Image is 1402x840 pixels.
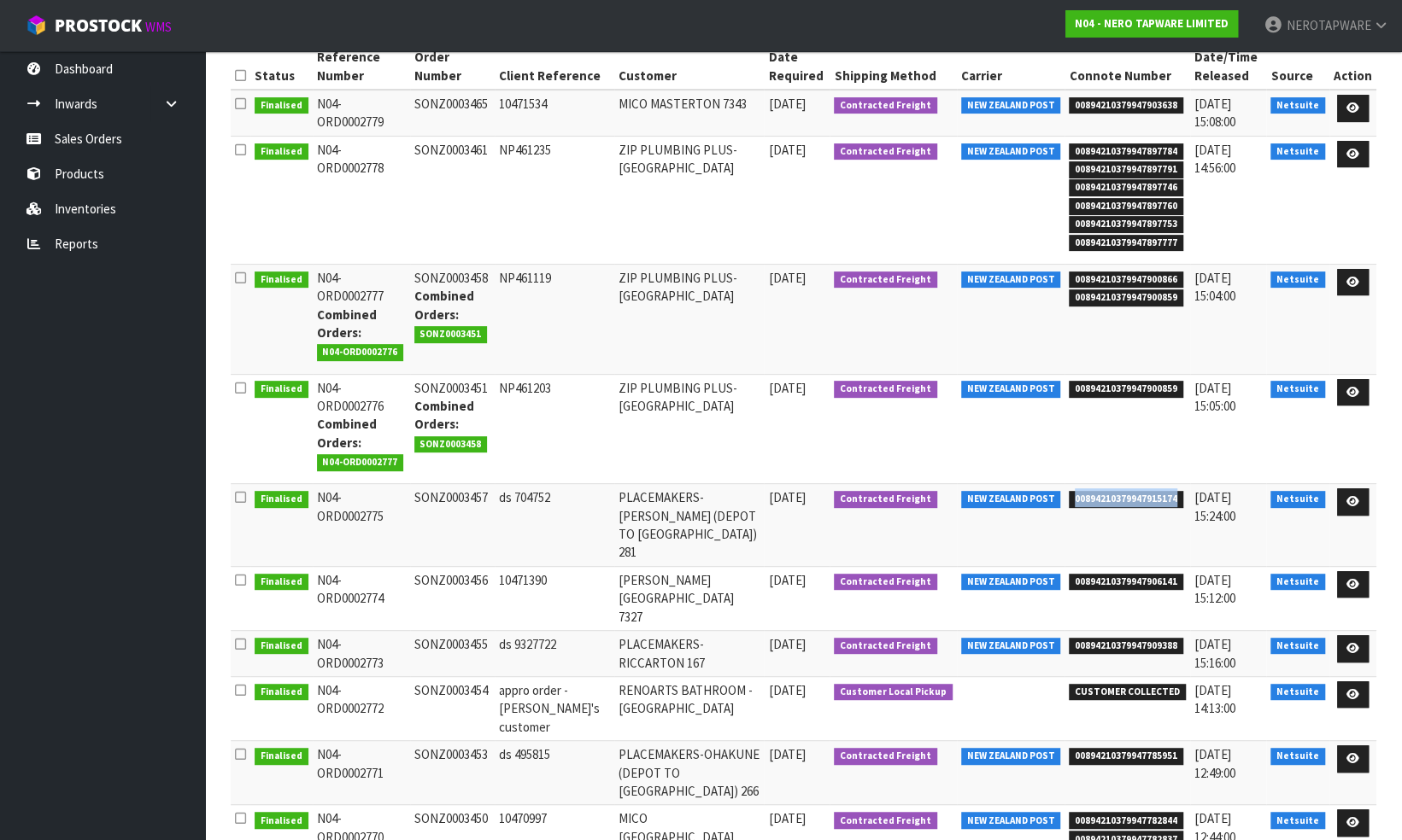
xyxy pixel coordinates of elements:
td: NP461203 [495,374,614,484]
span: CUSTOMER COLLECTED [1069,684,1186,701]
td: SONZ0003451 [410,374,495,484]
span: Finalised [255,574,308,591]
span: 00894210379947785951 [1069,748,1183,765]
td: SONZ0003457 [410,484,495,567]
td: ds 9327722 [495,631,614,677]
img: cube-alt.png [26,15,47,36]
td: MICO MASTERTON 7343 [614,90,765,136]
span: Finalised [255,271,308,289]
span: Contracted Freight [834,143,937,160]
td: SONZ0003456 [410,566,495,630]
span: [DATE] [768,682,805,698]
span: NEROTAPWARE [1286,17,1370,33]
th: Carrier [957,44,1065,90]
span: 00894210379947915174 [1069,491,1183,508]
span: Finalised [255,143,308,160]
td: appro order - [PERSON_NAME]'s customer [495,676,614,740]
span: Contracted Freight [834,491,937,508]
span: NEW ZEALAND POST [961,574,1061,591]
strong: Combined Orders: [317,416,377,450]
span: [DATE] 12:49:00 [1194,746,1235,780]
td: SONZ0003461 [410,136,495,264]
th: Customer [614,44,765,90]
span: NEW ZEALAND POST [961,638,1061,655]
td: N04-ORD0002776 [313,374,410,484]
td: NP461235 [495,136,614,264]
span: 00894210379947900859 [1069,289,1183,306]
span: [DATE] 15:05:00 [1194,380,1235,414]
td: SONZ0003458 [410,264,495,374]
td: ds 495815 [495,741,614,805]
span: [DATE] 15:12:00 [1194,572,1235,606]
td: SONZ0003455 [410,631,495,677]
span: Contracted Freight [834,381,937,398]
span: Netsuite [1270,143,1325,160]
td: N04-ORD0002778 [313,136,410,264]
span: 00894210379947897784 [1069,143,1183,160]
th: Shipping Method [830,44,957,90]
span: 00894210379947900859 [1069,381,1183,398]
span: Finalised [255,748,308,765]
span: 00894210379947897777 [1069,235,1183,252]
td: N04-ORD0002775 [313,484,410,567]
strong: Combined Orders: [317,306,377,341]
span: NEW ZEALAND POST [961,97,1061,114]
td: 10471534 [495,90,614,136]
span: N04-ORD0002777 [317,454,404,471]
span: Netsuite [1270,684,1325,701]
td: N04-ORD0002771 [313,741,410,805]
th: Action [1329,44,1376,90]
span: NEW ZEALAND POST [961,491,1061,508]
th: Date/Time Released [1190,44,1267,90]
span: SONZ0003458 [414,436,488,453]
span: [DATE] 15:08:00 [1194,96,1235,130]
span: Netsuite [1270,812,1325,829]
span: [DATE] [768,142,805,158]
span: 00894210379947897791 [1069,161,1183,178]
td: ZIP PLUMBING PLUS- [GEOGRAPHIC_DATA] [614,136,765,264]
span: [DATE] [768,636,805,652]
td: PLACEMAKERS-OHAKUNE (DEPOT TO [GEOGRAPHIC_DATA]) 266 [614,741,765,805]
td: [PERSON_NAME][GEOGRAPHIC_DATA] 7327 [614,566,765,630]
span: Contracted Freight [834,748,937,765]
span: Netsuite [1270,574,1325,591]
strong: Combined Orders: [414,398,474,432]
span: [DATE] 14:13:00 [1194,682,1235,716]
span: [DATE] [768,810,805,826]
td: 10471390 [495,566,614,630]
span: [DATE] [768,270,805,286]
span: Contracted Freight [834,812,937,829]
span: 00894210379947900866 [1069,271,1183,289]
span: Finalised [255,684,308,701]
span: 00894210379947897753 [1069,216,1183,233]
span: 00894210379947903638 [1069,97,1183,114]
span: Netsuite [1270,271,1325,289]
td: PLACEMAKERS-[PERSON_NAME] (DEPOT TO [GEOGRAPHIC_DATA]) 281 [614,484,765,567]
td: SONZ0003454 [410,676,495,740]
td: N04-ORD0002773 [313,631,410,677]
td: NP461119 [495,264,614,374]
td: SONZ0003465 [410,90,495,136]
span: Finalised [255,97,308,114]
span: Customer Local Pickup [834,684,953,701]
th: Reference Number [313,44,410,90]
span: Netsuite [1270,491,1325,508]
span: N04-ORD0002776 [317,344,404,361]
span: NEW ZEALAND POST [961,381,1061,398]
span: Netsuite [1270,638,1325,655]
th: Source [1266,44,1329,90]
span: 00894210379947909388 [1069,638,1183,655]
td: SONZ0003453 [410,741,495,805]
span: 00894210379947897760 [1069,198,1183,215]
span: Finalised [255,812,308,829]
span: [DATE] 15:04:00 [1194,270,1235,304]
td: N04-ORD0002779 [313,90,410,136]
td: RENOARTS BATHROOM - [GEOGRAPHIC_DATA] [614,676,765,740]
span: Contracted Freight [834,97,937,114]
span: Finalised [255,638,308,655]
th: Client Reference [495,44,614,90]
span: NEW ZEALAND POST [961,748,1061,765]
span: Netsuite [1270,97,1325,114]
th: Order Number [410,44,495,90]
span: [DATE] [768,572,805,588]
